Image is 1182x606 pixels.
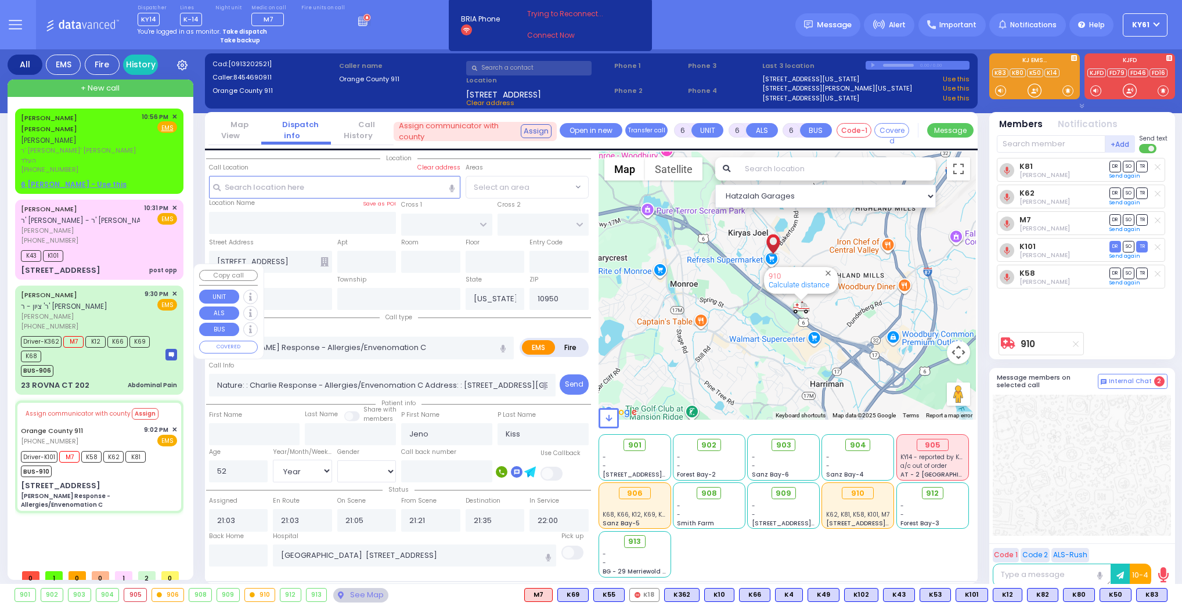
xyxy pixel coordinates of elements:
div: BLS [920,588,951,602]
a: 910 [769,272,781,280]
span: 8454690911 [233,73,272,82]
div: EMS [46,55,81,75]
span: TR [1136,241,1148,252]
label: Save as POI [363,200,396,208]
div: BLS [739,588,770,602]
label: P First Name [401,410,439,420]
span: Important [939,20,976,30]
a: Open this area in Google Maps (opens a new window) [601,405,640,420]
span: K58 [81,451,102,463]
a: M7 [1019,215,1031,224]
span: 908 [701,488,717,499]
span: Driver-K362 [21,336,62,348]
div: post opp [149,266,177,275]
div: BLS [1136,588,1167,602]
label: Call back number [401,448,456,457]
label: Night unit [215,5,242,12]
label: En Route [273,496,300,506]
a: Open in new page [560,123,622,138]
span: BUS-906 [21,365,53,377]
img: red-radio-icon.svg [635,592,640,598]
span: Phone 4 [688,86,758,96]
button: Send [560,374,589,395]
span: ✕ [172,112,177,122]
button: ALS [746,123,778,138]
a: K50 [1027,68,1043,77]
span: 9:30 PM [145,290,168,298]
div: BLS [704,588,734,602]
span: EMS [157,213,177,225]
span: a/c out of order [900,461,947,470]
span: [PHONE_NUMBER] [21,236,78,245]
button: Copy call [199,270,258,281]
span: Status [383,485,415,494]
label: Orange County 911 [212,86,336,96]
strong: Take backup [220,36,260,45]
span: SO [1123,161,1134,172]
span: Send text [1139,134,1167,143]
button: KY61 [1123,13,1167,37]
a: K83 [992,68,1008,77]
button: UNIT [199,290,239,304]
label: KJ EMS... [989,57,1080,66]
label: EMS [522,340,556,355]
div: BLS [775,588,803,602]
label: Fire [554,340,587,355]
a: Use this [943,84,970,93]
button: BUS [199,323,239,337]
label: Cad: [212,59,336,69]
button: Message [927,123,974,138]
div: 910 [842,487,874,500]
span: Yoel Friedrich [1019,197,1070,206]
label: Cross 1 [401,200,422,210]
a: [PERSON_NAME] [21,204,77,214]
span: SO [1123,214,1134,225]
label: Gender [337,448,359,457]
span: K12 [85,336,106,348]
div: 910 [792,300,810,315]
button: UNIT [691,123,723,138]
label: Fire units on call [301,5,345,12]
label: First Name [209,410,242,420]
div: BLS [664,588,700,602]
span: ר' [PERSON_NAME] - ר' [PERSON_NAME] [21,215,154,225]
label: Medic on call [251,5,288,12]
span: [PHONE_NUMBER] [21,165,78,174]
h5: Message members on selected call [997,374,1098,389]
span: ✕ [172,203,177,213]
span: [STREET_ADDRESS] [466,89,541,98]
span: ר' [PERSON_NAME]' [PERSON_NAME] העלד [21,146,138,165]
button: Drag Pegman onto the map to open Street View [947,383,970,406]
span: 2 [138,571,156,580]
span: 903 [776,439,791,451]
div: 908 [189,589,211,601]
span: SO [1123,268,1134,279]
span: M7 [63,336,84,348]
button: Code-1 [837,123,871,138]
a: Use this [943,93,970,103]
div: [STREET_ADDRESS] [21,480,100,492]
span: - [677,453,680,461]
div: See map [333,588,388,603]
button: Assign [132,408,158,420]
span: DR [1109,268,1121,279]
a: Orange County 911 [21,426,83,435]
a: [STREET_ADDRESS][PERSON_NAME][US_STATE] [762,84,912,93]
label: Township [337,275,366,284]
span: SO [1123,187,1134,199]
div: Fire [85,55,120,75]
div: ALS [524,588,553,602]
label: Location Name [209,199,255,208]
span: TR [1136,161,1148,172]
span: EMS [157,299,177,311]
a: K101 [1019,242,1036,251]
span: Phone 3 [688,61,758,71]
a: K62 [1019,189,1035,197]
span: 912 [926,488,939,499]
div: BLS [1027,588,1058,602]
span: KY14 [138,13,160,26]
label: Last Name [305,410,338,419]
div: BLS [883,588,915,602]
label: Clear address [417,163,460,172]
input: Search location here [209,176,460,198]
